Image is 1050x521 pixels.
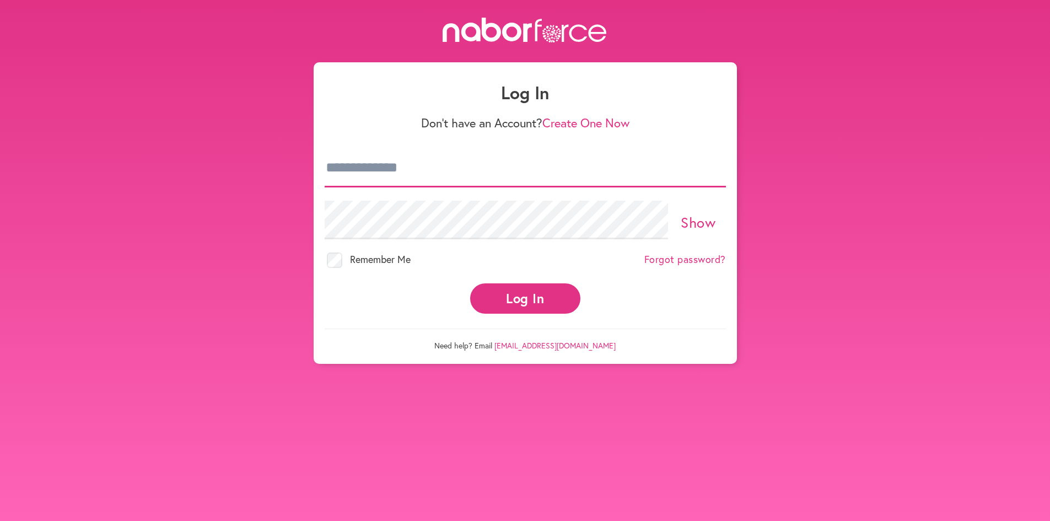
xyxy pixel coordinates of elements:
[325,329,726,351] p: Need help? Email
[681,213,715,232] a: Show
[494,340,616,351] a: [EMAIL_ADDRESS][DOMAIN_NAME]
[325,82,726,103] h1: Log In
[350,253,411,266] span: Remember Me
[542,115,629,131] a: Create One Now
[644,254,726,266] a: Forgot password?
[325,116,726,130] p: Don't have an Account?
[470,283,580,314] button: Log In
